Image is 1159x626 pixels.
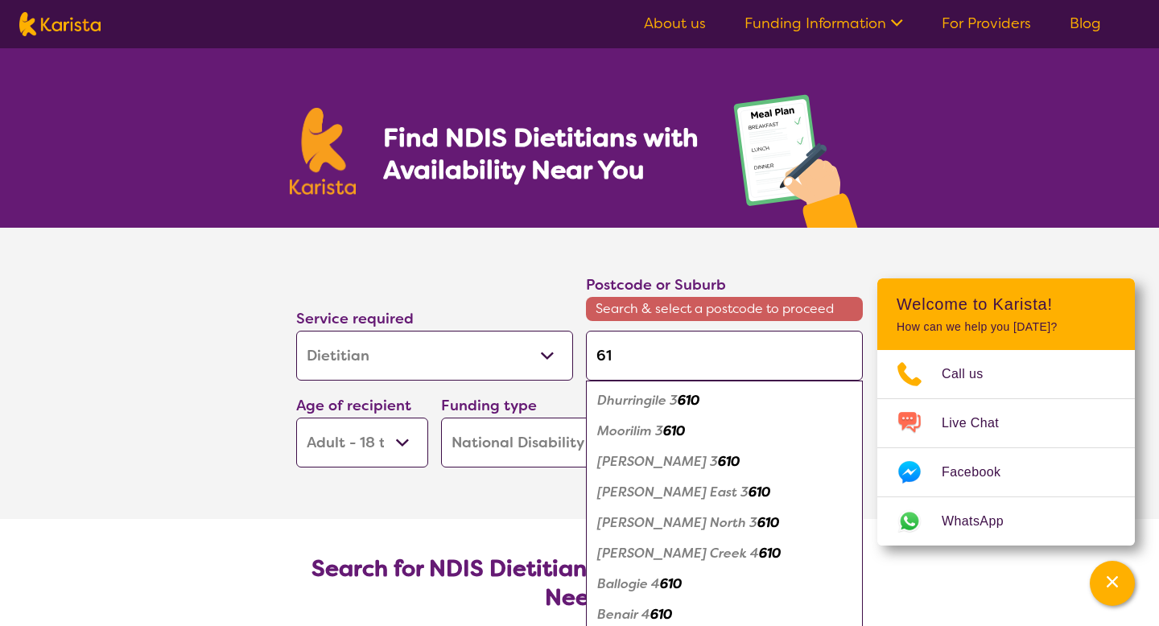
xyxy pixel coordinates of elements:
button: Channel Menu [1090,561,1135,606]
div: Murchison 3610 [594,447,855,477]
em: 610 [749,484,770,500]
em: Ballogie 4 [597,575,660,592]
em: [PERSON_NAME] 3 [597,453,718,470]
div: Murchison North 3610 [594,508,855,538]
div: Alice Creek 4610 [594,538,855,569]
a: Funding Information [744,14,903,33]
em: [PERSON_NAME] East 3 [597,484,749,500]
label: Funding type [441,396,537,415]
span: Search & select a postcode to proceed [586,297,863,321]
span: Facebook [942,460,1020,484]
div: Murchison East 3610 [594,477,855,508]
em: 610 [663,422,685,439]
div: Moorilim 3610 [594,416,855,447]
a: Web link opens in a new tab. [877,497,1135,546]
span: WhatsApp [942,509,1023,533]
em: 610 [650,606,672,623]
em: 610 [660,575,682,592]
h2: Welcome to Karista! [897,294,1116,314]
em: 610 [678,392,699,409]
img: dietitian [728,87,869,228]
label: Age of recipient [296,396,411,415]
em: Benair 4 [597,606,650,623]
em: Dhurringile 3 [597,392,678,409]
label: Postcode or Suburb [586,275,726,294]
em: 610 [757,514,779,531]
h1: Find NDIS Dietitians with Availability Near You [383,121,701,186]
em: 610 [759,545,781,562]
ul: Choose channel [877,350,1135,546]
div: Channel Menu [877,278,1135,546]
em: Moorilim 3 [597,422,663,439]
p: How can we help you [DATE]? [897,320,1116,334]
a: About us [644,14,706,33]
a: For Providers [942,14,1031,33]
img: Karista logo [290,108,356,195]
div: Dhurringile 3610 [594,385,855,416]
div: Ballogie 4610 [594,569,855,599]
span: Live Chat [942,411,1018,435]
span: Call us [942,362,1003,386]
img: Karista logo [19,12,101,36]
em: [PERSON_NAME] North 3 [597,514,757,531]
em: [PERSON_NAME] Creek 4 [597,545,759,562]
a: Blog [1070,14,1101,33]
label: Service required [296,309,414,328]
em: 610 [718,453,740,470]
input: Type [586,331,863,381]
h2: Search for NDIS Dietitians by Location & Specific Needs [309,554,850,612]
